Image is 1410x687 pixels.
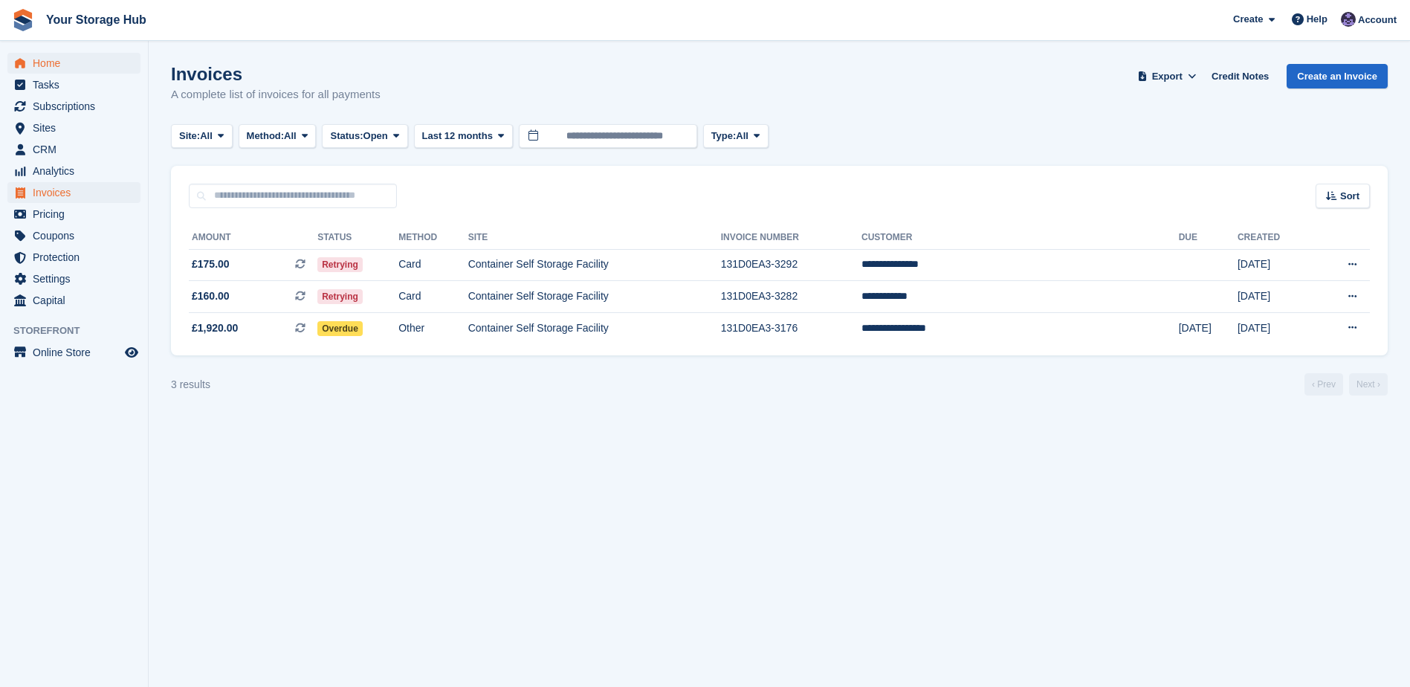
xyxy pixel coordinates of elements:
button: Status: Open [322,124,407,149]
th: Due [1179,226,1238,250]
span: Storefront [13,323,148,338]
p: A complete list of invoices for all payments [171,86,381,103]
h1: Invoices [171,64,381,84]
span: £175.00 [192,257,230,272]
a: menu [7,182,140,203]
span: Pricing [33,204,122,225]
th: Customer [861,226,1179,250]
span: Home [33,53,122,74]
img: Liam Beddard [1341,12,1356,27]
span: Sort [1340,189,1359,204]
td: [DATE] [1238,249,1314,281]
span: Online Store [33,342,122,363]
td: [DATE] [1238,281,1314,313]
span: Settings [33,268,122,289]
span: Retrying [317,289,363,304]
a: menu [7,342,140,363]
span: Site: [179,129,200,143]
span: CRM [33,139,122,160]
td: [DATE] [1179,312,1238,343]
td: Container Self Storage Facility [468,249,721,281]
button: Site: All [171,124,233,149]
span: £1,920.00 [192,320,238,336]
span: Last 12 months [422,129,493,143]
th: Method [398,226,468,250]
span: Overdue [317,321,363,336]
div: 3 results [171,377,210,393]
span: Sites [33,117,122,138]
button: Last 12 months [414,124,513,149]
th: Invoice Number [721,226,861,250]
span: Open [363,129,388,143]
th: Status [317,226,398,250]
span: Account [1358,13,1397,28]
td: [DATE] [1238,312,1314,343]
span: Retrying [317,257,363,272]
a: Credit Notes [1206,64,1275,88]
span: Invoices [33,182,122,203]
a: menu [7,204,140,225]
button: Type: All [703,124,769,149]
span: Coupons [33,225,122,246]
span: £160.00 [192,288,230,304]
a: menu [7,117,140,138]
span: All [284,129,297,143]
span: Method: [247,129,285,143]
a: menu [7,247,140,268]
td: Container Self Storage Facility [468,281,721,313]
a: menu [7,268,140,289]
span: All [200,129,213,143]
span: Tasks [33,74,122,95]
span: Type: [711,129,737,143]
a: menu [7,74,140,95]
td: Card [398,249,468,281]
a: menu [7,225,140,246]
td: Container Self Storage Facility [468,312,721,343]
a: Create an Invoice [1287,64,1388,88]
td: 131D0EA3-3282 [721,281,861,313]
nav: Page [1301,373,1391,396]
span: Export [1152,69,1183,84]
a: Preview store [123,343,140,361]
span: Status: [330,129,363,143]
td: Other [398,312,468,343]
span: Analytics [33,161,122,181]
td: 131D0EA3-3292 [721,249,861,281]
a: Next [1349,373,1388,396]
span: Protection [33,247,122,268]
a: menu [7,139,140,160]
img: stora-icon-8386f47178a22dfd0bd8f6a31ec36ba5ce8667c1dd55bd0f319d3a0aa187defe.svg [12,9,34,31]
span: Subscriptions [33,96,122,117]
a: Your Storage Hub [40,7,152,32]
th: Site [468,226,721,250]
span: Help [1307,12,1327,27]
span: Create [1233,12,1263,27]
button: Export [1134,64,1200,88]
th: Amount [189,226,317,250]
span: Capital [33,290,122,311]
a: Previous [1304,373,1343,396]
td: Card [398,281,468,313]
button: Method: All [239,124,317,149]
a: menu [7,290,140,311]
a: menu [7,96,140,117]
td: 131D0EA3-3176 [721,312,861,343]
a: menu [7,53,140,74]
span: All [736,129,748,143]
a: menu [7,161,140,181]
th: Created [1238,226,1314,250]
